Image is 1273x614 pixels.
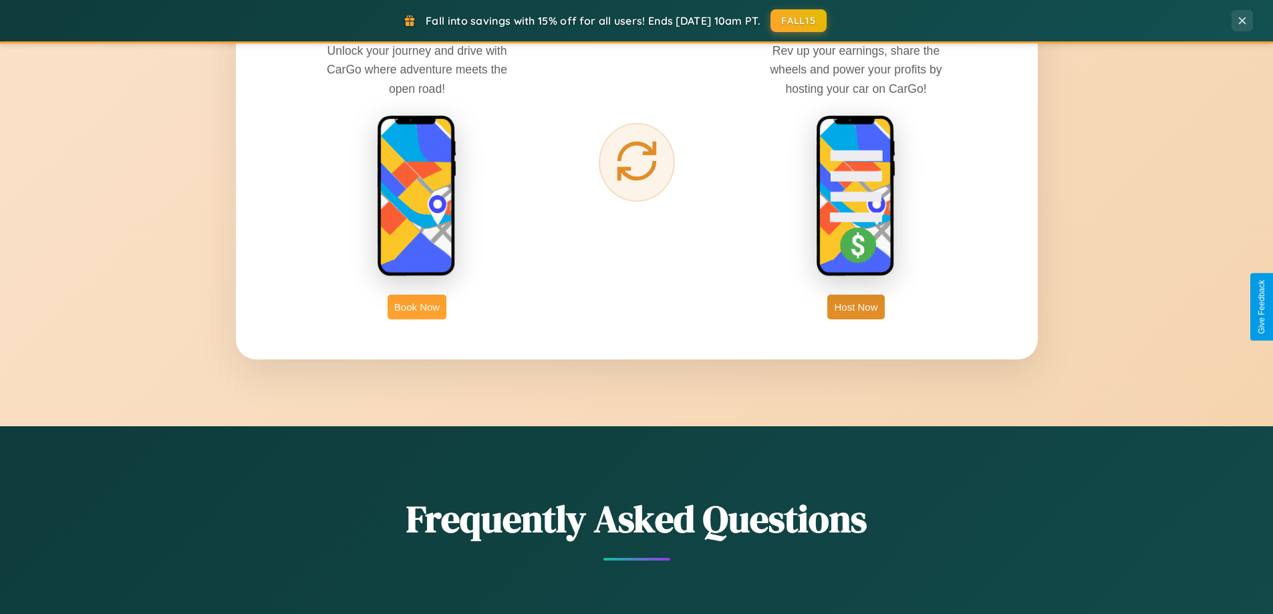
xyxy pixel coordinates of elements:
p: Unlock your journey and drive with CarGo where adventure meets the open road! [317,41,517,98]
button: Book Now [388,295,446,319]
img: rent phone [377,115,457,278]
span: Fall into savings with 15% off for all users! Ends [DATE] 10am PT. [426,14,760,27]
h2: Frequently Asked Questions [236,493,1038,545]
div: Give Feedback [1257,280,1266,334]
img: host phone [816,115,896,278]
button: Host Now [827,295,884,319]
p: Rev up your earnings, share the wheels and power your profits by hosting your car on CarGo! [756,41,956,98]
button: FALL15 [770,9,827,32]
